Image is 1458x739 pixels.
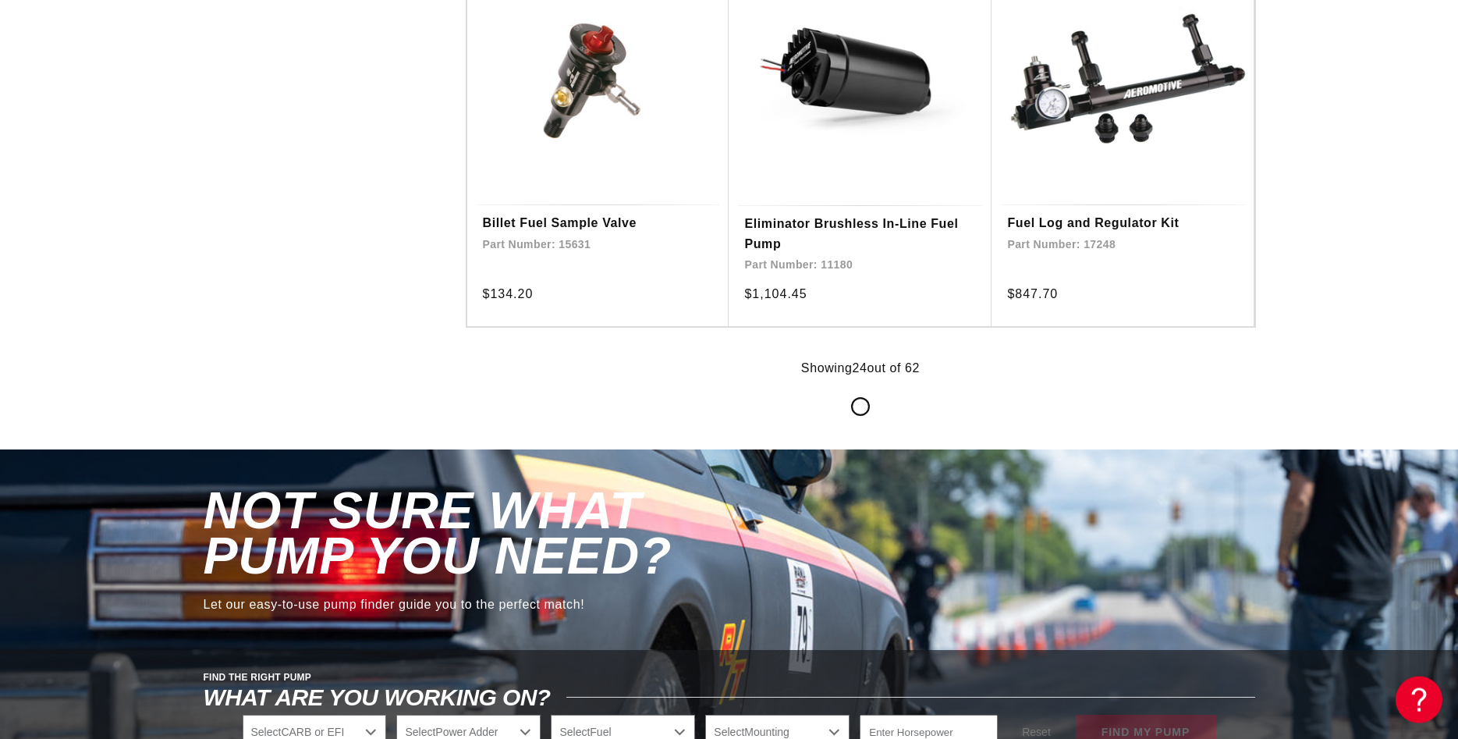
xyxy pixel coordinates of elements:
a: Billet Fuel Sample Valve [483,213,714,233]
span: 24 [852,361,867,375]
p: Showing out of 62 [801,358,920,378]
a: Fuel Log and Regulator Kit [1007,213,1238,233]
span: NOT SURE WHAT PUMP YOU NEED? [204,481,672,584]
span: What are you working on? [204,687,551,707]
span: FIND THE RIGHT PUMP [204,672,312,683]
p: Let our easy-to-use pump finder guide you to the perfect match! [204,595,734,615]
a: Eliminator Brushless In-Line Fuel Pump [744,214,976,254]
